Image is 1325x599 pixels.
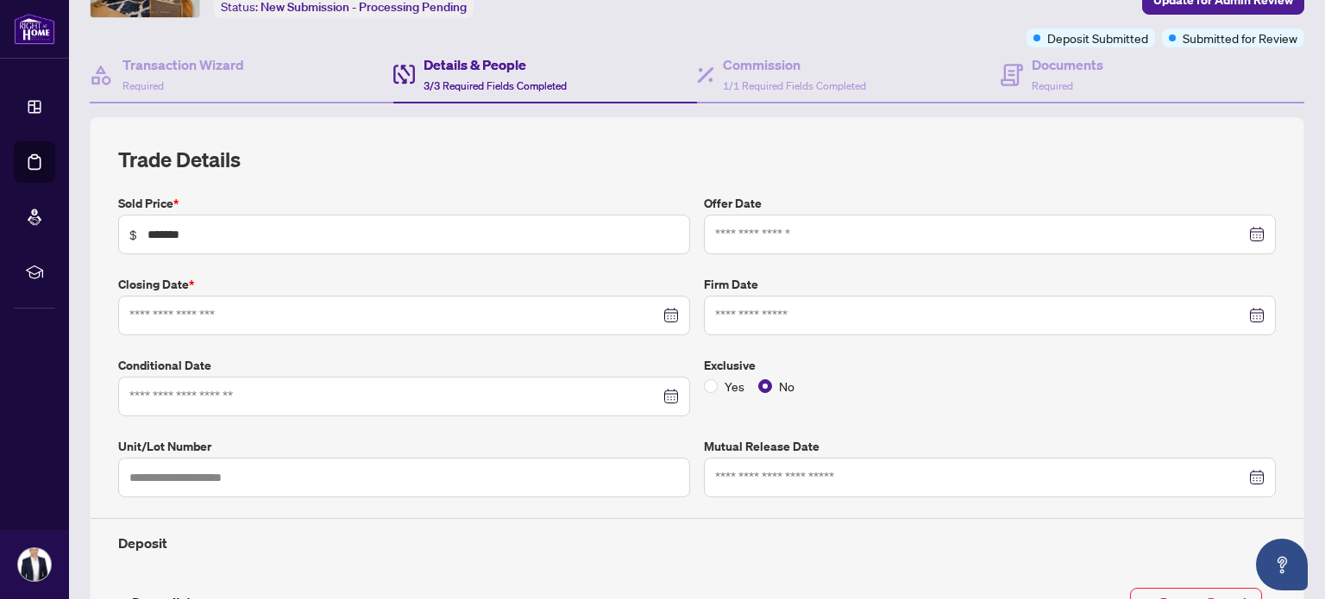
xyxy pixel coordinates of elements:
h4: Details & People [424,54,567,75]
span: Submitted for Review [1183,28,1297,47]
span: $ [129,225,137,244]
h2: Trade Details [118,146,1276,173]
span: Required [122,79,164,92]
span: Deposit Submitted [1047,28,1148,47]
label: Firm Date [704,275,1276,294]
label: Offer Date [704,194,1276,213]
span: 1/1 Required Fields Completed [723,79,866,92]
img: Profile Icon [18,548,51,581]
label: Closing Date [118,275,690,294]
label: Exclusive [704,356,1276,375]
label: Conditional Date [118,356,690,375]
span: Required [1032,79,1073,92]
label: Sold Price [118,194,690,213]
span: No [772,377,801,396]
h4: Commission [723,54,866,75]
label: Unit/Lot Number [118,437,690,456]
label: Mutual Release Date [704,437,1276,456]
h4: Documents [1032,54,1103,75]
span: 3/3 Required Fields Completed [424,79,567,92]
img: logo [14,13,55,45]
h4: Transaction Wizard [122,54,244,75]
h4: Deposit [118,533,1276,553]
span: Yes [718,377,751,396]
button: Open asap [1256,539,1308,590]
